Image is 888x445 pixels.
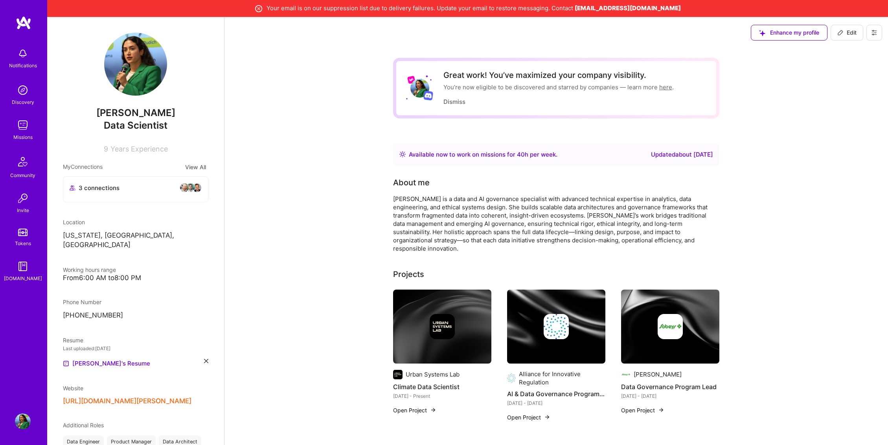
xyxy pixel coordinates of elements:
[621,370,631,379] img: Company logo
[63,274,208,282] div: From 6:00 AM to 8:00 PM
[658,314,683,339] img: Company logo
[407,76,416,84] img: Lyft logo
[13,414,33,429] a: User Avatar
[192,183,202,192] img: avatar
[621,382,719,392] h4: Data Governance Program Lead
[430,314,455,339] img: Company logo
[63,397,191,405] button: [URL][DOMAIN_NAME][PERSON_NAME]
[104,120,167,131] span: Data Scientist
[393,406,436,414] button: Open Project
[393,177,430,188] div: About me
[16,16,31,30] img: logo
[575,4,681,12] a: [EMAIL_ADDRESS][DOMAIN_NAME]
[13,152,32,171] img: Community
[393,392,491,400] div: [DATE] - Present
[104,145,108,153] span: 9
[63,337,83,343] span: Resume
[63,311,208,320] p: [PHONE_NUMBER]
[4,274,42,283] div: [DOMAIN_NAME]
[507,399,605,407] div: [DATE] - [DATE]
[63,107,208,119] span: [PERSON_NAME]
[443,70,674,80] div: Great work! You’ve maximized your company visibility.
[104,33,167,96] img: User Avatar
[837,29,857,37] span: Edit
[63,359,150,368] a: [PERSON_NAME]'s Resume
[186,183,195,192] img: avatar
[15,82,31,98] img: discovery
[621,406,664,414] button: Open Project
[63,176,208,202] button: 3 connectionsavataravataravatar
[393,382,491,392] h4: Climate Data Scientist
[443,98,465,106] button: Dismiss
[423,90,433,100] img: Discord logo
[13,133,33,141] div: Missions
[507,373,516,383] img: Company logo
[15,190,31,206] img: Invite
[393,290,491,364] img: cover
[183,162,208,172] button: View All
[204,359,208,363] i: icon Close
[621,392,719,400] div: [DATE] - [DATE]
[63,299,101,305] span: Phone Number
[393,370,403,379] img: Company logo
[410,79,429,98] img: User Avatar
[393,195,708,253] div: [PERSON_NAME] is a data and AI governance specialist with advanced technical expertise in analyti...
[110,145,168,153] span: Years Experience
[651,150,713,159] div: Updated about [DATE]
[63,162,103,172] span: My Connections
[63,231,208,250] p: [US_STATE], [GEOGRAPHIC_DATA], [GEOGRAPHIC_DATA]
[18,229,28,236] img: tokens
[507,290,605,364] img: cover
[443,83,674,91] div: You’re now eligible to be discovered and starred by companies — learn more .
[831,25,863,41] button: Edit
[393,268,424,280] div: Projects
[430,407,436,413] img: arrow-right
[63,360,69,367] img: Resume
[15,117,31,133] img: teamwork
[15,259,31,274] img: guide book
[63,344,208,353] div: Last uploaded: [DATE]
[9,61,37,70] div: Notifications
[15,414,31,429] img: User Avatar
[17,206,29,214] div: Invite
[12,98,34,106] div: Discovery
[507,413,550,421] button: Open Project
[659,83,672,91] a: here
[399,151,406,157] img: Availability
[254,4,263,13] i: icon CloseWhiteCircle
[517,151,525,158] span: 40
[15,239,31,247] div: Tokens
[63,385,83,391] span: Website
[63,266,116,273] span: Working hours range
[10,171,35,179] div: Community
[63,422,104,428] span: Additional Roles
[409,150,557,159] div: Available now to work on missions for h per week .
[544,414,550,420] img: arrow-right
[79,184,120,192] span: 3 connections
[544,314,569,339] img: Company logo
[406,370,460,379] div: Urban Systems Lab
[634,370,682,379] div: [PERSON_NAME]
[51,4,884,13] div: Your email is on our suppression list due to delivery failures. Update your email to restore mess...
[15,46,31,61] img: bell
[621,290,719,364] img: cover
[507,389,605,399] h4: AI & Data Governance Program Manager
[658,407,664,413] img: arrow-right
[519,370,605,386] div: Alliance for Innovative Regulation
[63,218,208,226] div: Location
[180,183,189,192] img: avatar
[70,185,75,191] i: icon Collaborator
